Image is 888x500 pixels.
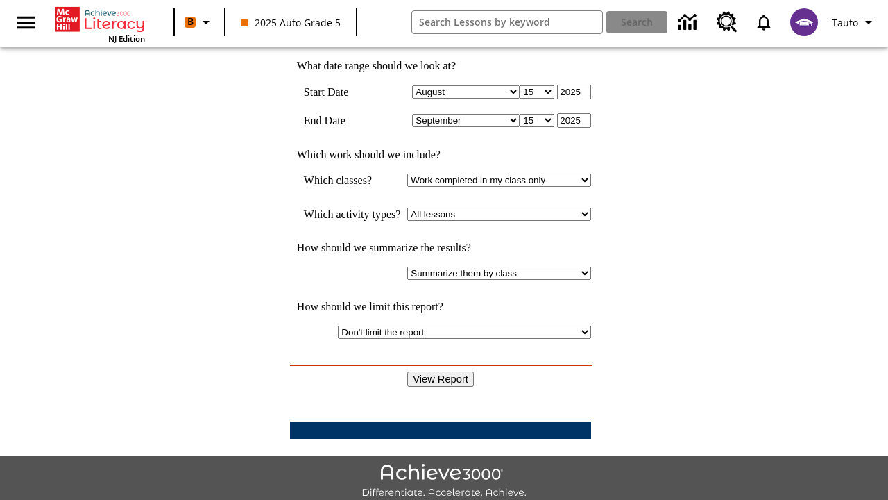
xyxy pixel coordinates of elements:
span: B [187,13,194,31]
button: Open side menu [6,2,46,43]
button: Boost Class color is orange. Change class color [179,10,220,35]
span: NJ Edition [108,33,145,44]
div: Home [55,4,145,44]
td: How should we summarize the results? [290,242,592,254]
td: End Date [304,113,401,128]
button: Select a new avatar [782,4,826,40]
td: What date range should we look at? [290,60,592,72]
a: Data Center [670,3,708,42]
a: Resource Center, Will open in new tab [708,3,746,41]
button: Profile/Settings [826,10,882,35]
a: Notifications [746,4,782,40]
span: 2025 Auto Grade 5 [241,15,341,30]
span: Tauto [832,15,858,30]
td: Start Date [304,85,401,99]
td: How should we limit this report? [290,301,592,313]
input: View Report [407,372,474,387]
img: Achieve3000 Differentiate Accelerate Achieve [361,464,527,499]
input: search field [412,11,603,33]
img: avatar image [790,8,818,36]
td: Which activity types? [304,208,401,221]
td: Which classes? [304,174,401,187]
td: Which work should we include? [290,149,592,161]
